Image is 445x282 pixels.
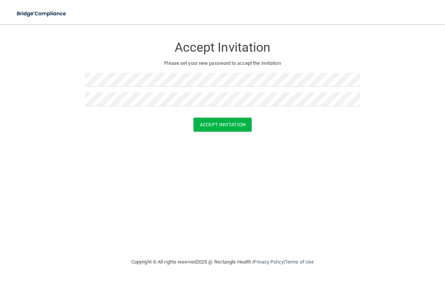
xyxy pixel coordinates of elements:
a: Privacy Policy [253,259,283,265]
button: Accept Invitation [193,118,252,132]
img: bridge_compliance_login_screen.278c3ca4.svg [11,6,72,21]
p: Please set your new password to accept the invitation [91,59,354,68]
h3: Accept Invitation [85,40,360,54]
a: Terms of Use [285,259,314,265]
div: Copyright © All rights reserved 2025 @ Rectangle Health | | [85,250,360,274]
